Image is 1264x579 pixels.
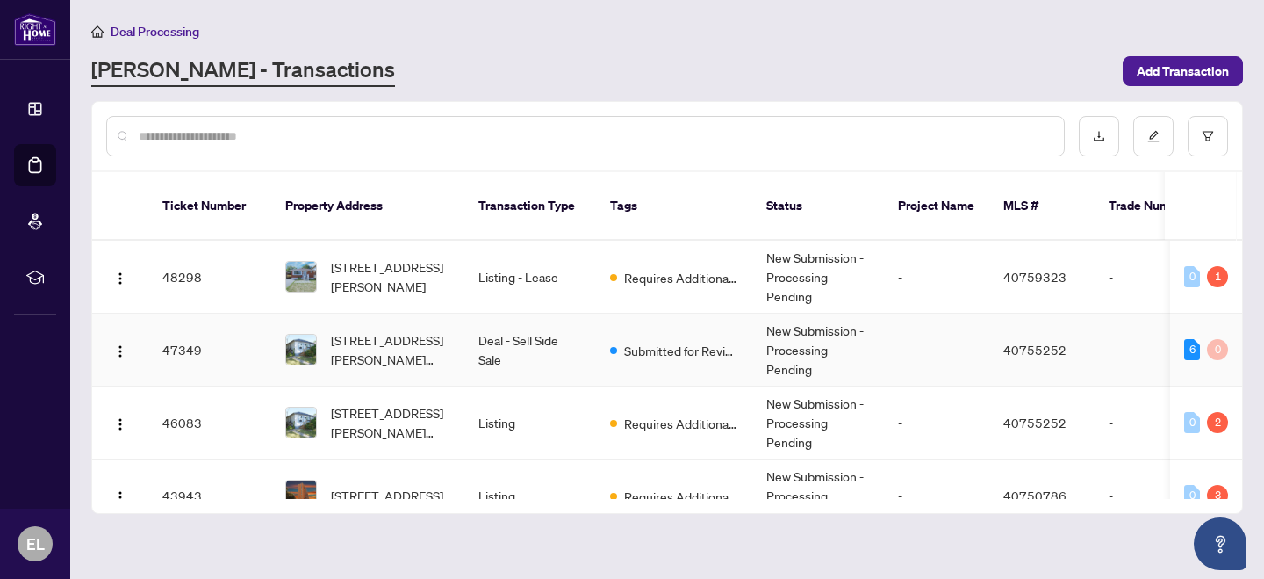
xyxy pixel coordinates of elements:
td: - [1095,314,1217,387]
th: Ticket Number [148,172,271,241]
td: - [1095,387,1217,460]
span: download [1093,130,1105,142]
td: 46083 [148,387,271,460]
span: Add Transaction [1137,57,1229,85]
img: Logo [113,344,127,358]
button: Logo [106,263,134,291]
td: 48298 [148,241,271,314]
button: edit [1133,116,1174,156]
div: 0 [1184,266,1200,287]
div: 6 [1184,339,1200,360]
button: Add Transaction [1123,56,1243,86]
td: 43943 [148,460,271,532]
img: Logo [113,490,127,504]
span: 40759323 [1003,269,1066,285]
span: EL [26,532,45,556]
span: Deal Processing [111,24,199,40]
img: thumbnail-img [286,335,316,365]
td: - [884,387,989,460]
span: edit [1147,130,1160,142]
td: - [884,314,989,387]
td: New Submission - Processing Pending [752,387,884,460]
button: Logo [106,481,134,510]
td: Listing [464,387,596,460]
td: Listing - Lease [464,241,596,314]
span: Requires Additional Docs [624,414,738,433]
button: filter [1188,116,1228,156]
span: [STREET_ADDRESS] [331,486,443,505]
span: [STREET_ADDRESS][PERSON_NAME][PERSON_NAME] [331,330,450,369]
th: Trade Number [1095,172,1217,241]
span: home [91,25,104,38]
td: New Submission - Processing Pending [752,460,884,532]
th: Transaction Type [464,172,596,241]
th: Status [752,172,884,241]
img: logo [14,13,56,46]
th: MLS # [989,172,1095,241]
th: Project Name [884,172,989,241]
td: 47349 [148,314,271,387]
td: Listing [464,460,596,532]
th: Tags [596,172,752,241]
span: 40750786 [1003,488,1066,503]
img: Logo [113,271,127,286]
td: Deal - Sell Side Sale [464,314,596,387]
button: download [1079,116,1119,156]
button: Logo [106,336,134,364]
span: 40755252 [1003,342,1066,358]
div: 0 [1184,485,1200,506]
button: Open asap [1194,517,1246,570]
img: thumbnail-img [286,481,316,510]
td: - [1095,241,1217,314]
img: Logo [113,417,127,431]
span: Submitted for Review [624,341,738,360]
span: [STREET_ADDRESS][PERSON_NAME][PERSON_NAME] [331,403,450,442]
div: 0 [1184,412,1200,433]
div: 2 [1207,412,1228,433]
span: Requires Additional Docs [624,487,738,506]
div: 3 [1207,485,1228,506]
td: New Submission - Processing Pending [752,241,884,314]
img: thumbnail-img [286,408,316,438]
td: - [884,241,989,314]
td: - [1095,460,1217,532]
span: 40755252 [1003,415,1066,431]
div: 0 [1207,339,1228,360]
td: - [884,460,989,532]
span: Requires Additional Docs [624,268,738,287]
a: [PERSON_NAME] - Transactions [91,55,395,87]
button: Logo [106,409,134,437]
div: 1 [1207,266,1228,287]
td: New Submission - Processing Pending [752,314,884,387]
span: filter [1202,130,1214,142]
th: Property Address [271,172,464,241]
